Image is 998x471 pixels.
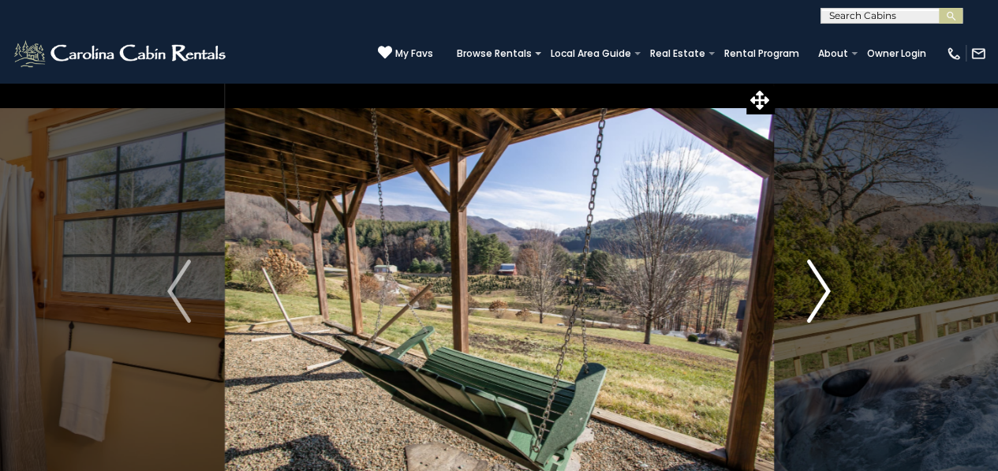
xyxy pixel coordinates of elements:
[642,43,713,65] a: Real Estate
[378,45,433,62] a: My Favs
[449,43,540,65] a: Browse Rentals
[167,260,191,323] img: arrow
[12,38,230,69] img: White-1-2.png
[810,43,856,65] a: About
[946,46,962,62] img: phone-regular-white.png
[716,43,807,65] a: Rental Program
[395,47,433,61] span: My Favs
[807,260,831,323] img: arrow
[970,46,986,62] img: mail-regular-white.png
[859,43,934,65] a: Owner Login
[543,43,639,65] a: Local Area Guide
